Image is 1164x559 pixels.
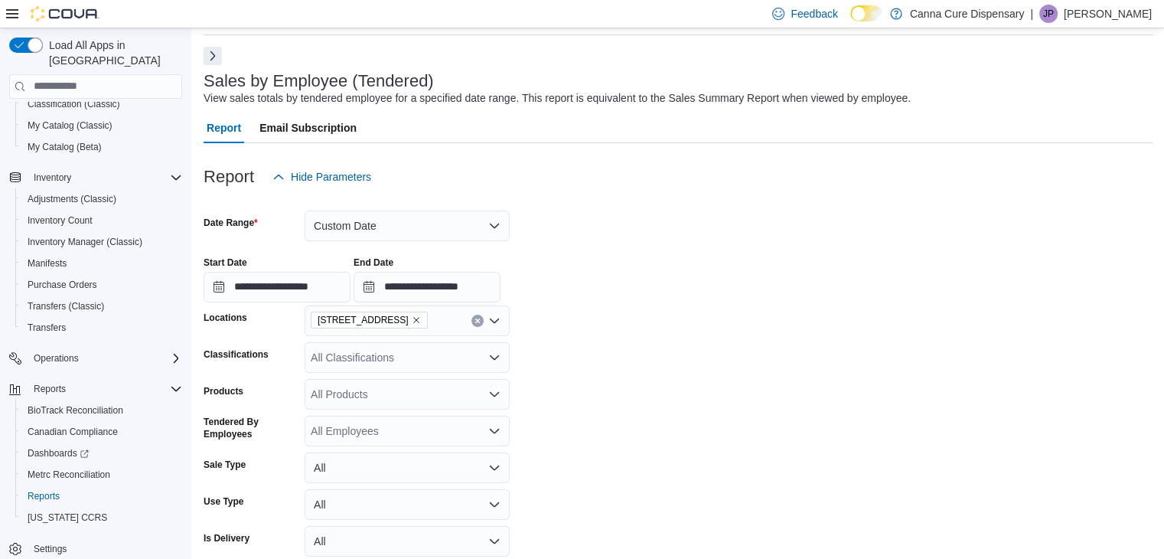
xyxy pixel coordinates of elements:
h3: Sales by Employee (Tendered) [204,72,434,90]
label: Sale Type [204,459,246,471]
span: Reports [28,490,60,502]
button: Metrc Reconciliation [15,464,188,485]
button: Remove 1023 E. 6th Ave from selection in this group [412,315,421,325]
a: Dashboards [21,444,95,463]
button: Purchase Orders [15,274,188,296]
span: Metrc Reconciliation [28,469,110,481]
span: Reports [34,383,66,395]
label: Products [204,385,243,397]
span: My Catalog (Classic) [21,116,182,135]
button: Open list of options [488,315,500,327]
span: Load All Apps in [GEOGRAPHIC_DATA] [43,38,182,68]
span: Classification (Classic) [28,98,120,110]
a: [US_STATE] CCRS [21,508,113,527]
a: Dashboards [15,443,188,464]
span: Adjustments (Classic) [21,190,182,208]
button: Inventory Count [15,210,188,231]
span: Inventory [28,168,182,187]
span: Hide Parameters [291,169,371,185]
button: Open list of options [488,425,500,437]
span: Inventory [34,172,71,184]
span: Purchase Orders [21,276,182,294]
span: Transfers (Classic) [21,297,182,315]
button: Adjustments (Classic) [15,188,188,210]
button: Reports [15,485,188,507]
span: Reports [28,380,182,398]
span: [STREET_ADDRESS] [318,312,409,328]
label: Date Range [204,217,258,229]
label: Start Date [204,257,247,269]
button: Inventory [28,168,77,187]
span: Washington CCRS [21,508,182,527]
span: Operations [34,352,79,364]
p: | [1030,5,1033,23]
label: Locations [204,312,247,324]
span: Inventory Manager (Classic) [21,233,182,251]
a: Inventory Manager (Classic) [21,233,148,251]
label: Tendered By Employees [204,416,298,440]
span: Settings [28,539,182,558]
button: Next [204,47,222,65]
span: Inventory Manager (Classic) [28,236,142,248]
span: My Catalog (Beta) [28,141,102,153]
label: Use Type [204,495,243,508]
span: BioTrack Reconciliation [28,404,123,417]
input: Press the down key to open a popover containing a calendar. [354,272,500,302]
button: My Catalog (Beta) [15,136,188,158]
span: Classification (Classic) [21,95,182,113]
a: Inventory Count [21,211,99,230]
span: Inventory Count [28,214,93,227]
span: Reports [21,487,182,505]
button: Hide Parameters [266,162,377,192]
span: Settings [34,543,67,555]
span: Dark Mode [850,21,851,22]
button: Open list of options [488,388,500,400]
div: View sales totals by tendered employee for a specified date range. This report is equivalent to t... [204,90,911,106]
button: All [305,489,510,520]
span: Manifests [28,257,67,270]
span: Metrc Reconciliation [21,466,182,484]
p: [PERSON_NAME] [1064,5,1152,23]
button: [US_STATE] CCRS [15,507,188,528]
button: Operations [28,349,85,368]
span: Dashboards [28,447,89,459]
span: Canadian Compliance [28,426,118,438]
span: My Catalog (Classic) [28,119,112,132]
input: Dark Mode [850,5,882,21]
a: Purchase Orders [21,276,103,294]
div: James Pasmore [1039,5,1058,23]
label: End Date [354,257,393,269]
button: Transfers [15,317,188,338]
button: Inventory Manager (Classic) [15,231,188,253]
span: [US_STATE] CCRS [28,512,107,524]
button: BioTrack Reconciliation [15,400,188,421]
span: Transfers (Classic) [28,300,104,312]
span: My Catalog (Beta) [21,138,182,156]
button: My Catalog (Classic) [15,115,188,136]
p: Canna Cure Dispensary [910,5,1024,23]
button: Custom Date [305,211,510,241]
span: JP [1043,5,1054,23]
input: Press the down key to open a popover containing a calendar. [204,272,351,302]
span: 1023 E. 6th Ave [311,312,428,329]
button: Open list of options [488,351,500,364]
a: Transfers (Classic) [21,297,110,315]
span: Transfers [21,319,182,337]
a: Canadian Compliance [21,423,124,441]
button: Canadian Compliance [15,421,188,443]
span: BioTrack Reconciliation [21,401,182,420]
span: Purchase Orders [28,279,97,291]
img: Cova [31,6,99,21]
button: Classification (Classic) [15,93,188,115]
span: Canadian Compliance [21,423,182,441]
span: Adjustments (Classic) [28,193,116,205]
a: Adjustments (Classic) [21,190,122,208]
a: Transfers [21,319,72,337]
label: Classifications [204,348,269,361]
span: Dashboards [21,444,182,463]
a: Settings [28,540,73,558]
button: Clear input [471,315,484,327]
button: Manifests [15,253,188,274]
button: Reports [28,380,72,398]
h3: Report [204,168,254,186]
